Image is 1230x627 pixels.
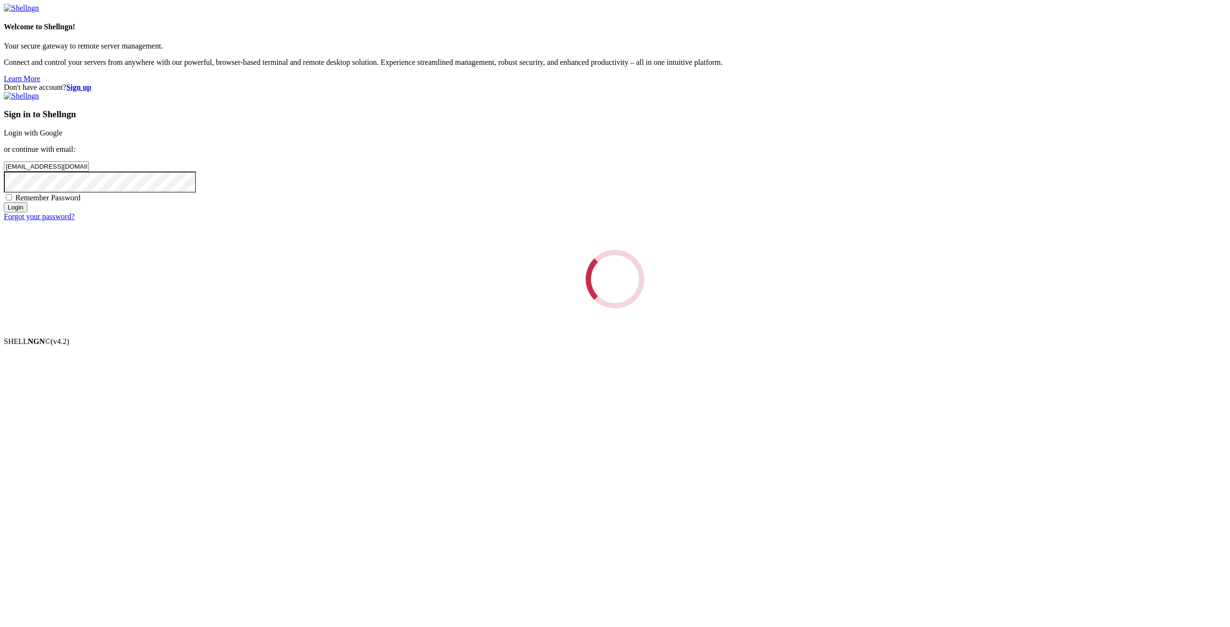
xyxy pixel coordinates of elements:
input: Email address [4,161,89,172]
span: 4.2.0 [51,337,70,345]
h3: Sign in to Shellngn [4,109,1226,120]
input: Login [4,202,27,212]
a: Login with Google [4,129,62,137]
div: Loading... [578,242,652,316]
img: Shellngn [4,92,39,100]
input: Remember Password [6,194,12,200]
b: NGN [28,337,45,345]
span: Remember Password [15,194,81,202]
p: Connect and control your servers from anywhere with our powerful, browser-based terminal and remo... [4,58,1226,67]
a: Sign up [66,83,91,91]
div: Don't have account? [4,83,1226,92]
img: Shellngn [4,4,39,12]
h4: Welcome to Shellngn! [4,23,1226,31]
p: Your secure gateway to remote server management. [4,42,1226,50]
a: Forgot your password? [4,212,74,221]
span: SHELL © [4,337,69,345]
p: or continue with email: [4,145,1226,154]
a: Learn More [4,74,40,83]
